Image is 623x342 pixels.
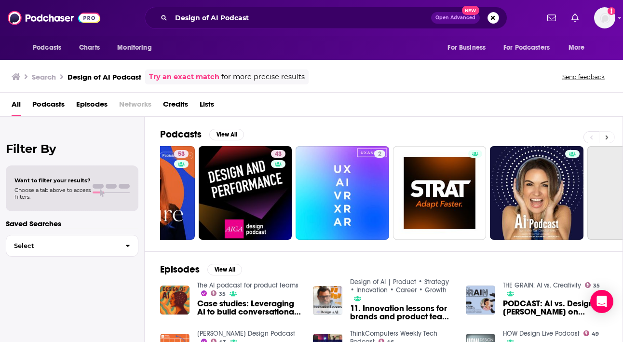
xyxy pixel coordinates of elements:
[593,284,600,288] span: 35
[174,150,189,158] a: 53
[562,39,597,57] button: open menu
[32,96,65,116] a: Podcasts
[585,282,600,288] a: 35
[197,300,301,316] a: Case studies: Leveraging AI to build conversational bots & analyze conversations [Design of AI po...
[32,72,56,82] h3: Search
[211,290,226,296] a: 35
[171,10,431,26] input: Search podcasts, credits, & more...
[435,15,475,20] span: Open Advanced
[378,150,381,159] span: 2
[12,96,21,116] a: All
[209,129,244,140] button: View All
[14,177,91,184] span: Want to filter your results?
[76,96,108,116] a: Episodes
[68,72,141,82] h3: Design of AI Podcast
[199,146,292,240] a: 43
[543,10,560,26] a: Show notifications dropdown
[503,281,581,289] a: THE GRAIN: AI vs. Creativity
[559,73,608,81] button: Send feedback
[503,300,607,316] a: PODCAST: AI vs. Design—Una Janićijević on branding and beyond
[431,12,480,24] button: Open AdvancedNew
[14,187,91,200] span: Choose a tab above to access filters.
[608,7,615,15] svg: Add a profile image
[313,286,342,315] img: 11. Innovation lessons for brands and product teams investing into AI [Design of AI podcast]
[160,128,202,140] h2: Podcasts
[73,39,106,57] a: Charts
[219,292,226,296] span: 35
[145,7,507,29] div: Search podcasts, credits, & more...
[350,304,454,321] a: 11. Innovation lessons for brands and product teams investing into AI [Design of AI podcast]
[197,329,295,338] a: AIGA Design Podcast
[149,71,219,82] a: Try an exact match
[594,7,615,28] span: Logged in as Marketing09
[160,286,190,315] img: Case studies: Leveraging AI to build conversational bots & analyze conversations [Design of AI po...
[6,235,138,257] button: Select
[441,39,498,57] button: open menu
[590,290,613,313] div: Open Intercom Messenger
[592,332,599,336] span: 49
[569,41,585,55] span: More
[200,96,214,116] a: Lists
[6,243,118,249] span: Select
[6,142,138,156] h2: Filter By
[497,39,564,57] button: open menu
[503,300,607,316] span: PODCAST: AI vs. Design—[PERSON_NAME] on branding and beyond
[221,71,305,82] span: for more precise results
[275,150,282,159] span: 43
[163,96,188,116] a: Credits
[160,263,242,275] a: EpisodesView All
[503,41,550,55] span: For Podcasters
[26,39,74,57] button: open menu
[447,41,486,55] span: For Business
[583,330,599,336] a: 49
[594,7,615,28] img: User Profile
[271,150,285,158] a: 43
[160,263,200,275] h2: Episodes
[503,329,580,338] a: HOW Design Live Podcast
[8,9,100,27] img: Podchaser - Follow, Share and Rate Podcasts
[33,41,61,55] span: Podcasts
[207,264,242,275] button: View All
[178,150,185,159] span: 53
[117,41,151,55] span: Monitoring
[568,10,582,26] a: Show notifications dropdown
[197,281,298,289] a: The AI podcast for product teams
[466,286,495,315] img: PODCAST: AI vs. Design—Una Janićijević on branding and beyond
[374,150,385,158] a: 2
[79,41,100,55] span: Charts
[119,96,151,116] span: Networks
[350,278,449,294] a: Design of AI | Product • Strategy • Innovation • Career • Growth
[462,6,479,15] span: New
[296,146,389,240] a: 2
[6,219,138,228] p: Saved Searches
[110,39,164,57] button: open menu
[594,7,615,28] button: Show profile menu
[160,128,244,140] a: PodcastsView All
